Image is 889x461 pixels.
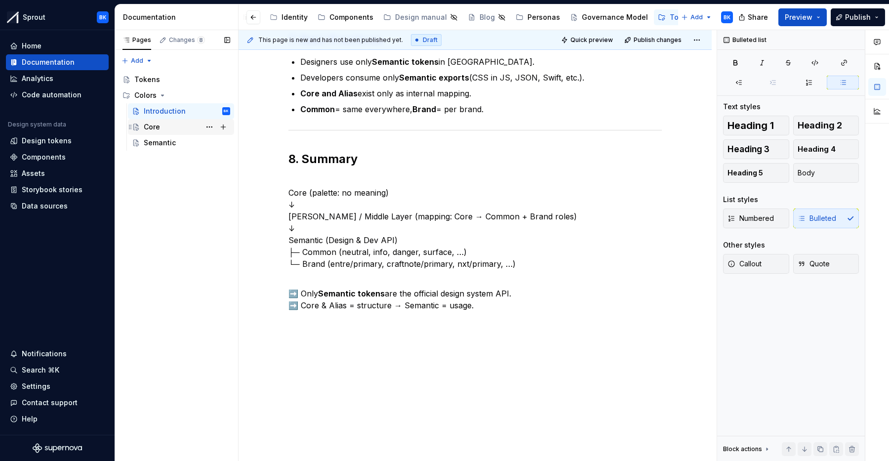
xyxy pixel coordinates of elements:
[723,209,789,228] button: Numbered
[6,38,109,54] a: Home
[6,182,109,198] a: Storybook stories
[128,135,234,151] a: Semantic
[22,381,50,391] div: Settings
[723,240,765,250] div: Other styles
[6,362,109,378] button: Search ⌘K
[22,168,45,178] div: Assets
[845,12,871,22] span: Publish
[464,9,510,25] a: Blog
[33,443,82,453] svg: Supernova Logo
[22,365,59,375] div: Search ⌘K
[785,12,812,22] span: Preview
[6,149,109,165] a: Components
[6,71,109,86] a: Analytics
[2,6,113,28] button: SproutBK
[727,259,762,269] span: Callout
[99,13,106,21] div: BK
[798,144,836,154] span: Heading 4
[724,13,730,21] div: BK
[6,166,109,181] a: Assets
[395,12,447,22] div: Design manual
[690,13,703,21] span: Add
[169,36,205,44] div: Changes
[300,56,662,68] p: Designers use only in [GEOGRAPHIC_DATA].
[22,185,82,195] div: Storybook stories
[570,36,613,44] span: Quick preview
[723,163,789,183] button: Heading 5
[144,138,176,148] div: Semantic
[282,12,308,22] div: Identity
[6,54,109,70] a: Documentation
[329,12,373,22] div: Components
[288,175,662,270] p: Core (palette: no meaning) ↓ [PERSON_NAME] / Middle Layer (mapping: Core → Common + Brand roles) ...
[197,36,205,44] span: 8
[723,442,771,456] div: Block actions
[727,213,774,223] span: Numbered
[6,378,109,394] a: Settings
[224,106,229,116] div: BK
[119,72,234,151] div: Page tree
[798,168,815,178] span: Body
[412,104,436,114] strong: Brand
[727,121,774,130] span: Heading 1
[798,259,830,269] span: Quote
[727,168,763,178] span: Heading 5
[23,12,45,22] div: Sprout
[793,139,859,159] button: Heading 4
[288,276,662,311] p: ➡️ Only are the official design system API. ➡️ Core & Alias = structure → Semantic = usage.
[318,289,385,298] strong: Semantic tokens
[6,87,109,103] a: Code automation
[621,33,686,47] button: Publish changes
[558,33,617,47] button: Quick preview
[733,8,774,26] button: Share
[300,87,662,99] p: exist only as internal mapping.
[122,36,151,44] div: Pages
[379,9,462,25] a: Design manual
[723,254,789,274] button: Callout
[134,90,157,100] div: Colors
[582,12,648,22] div: Governance Model
[6,395,109,411] button: Contact support
[266,9,312,25] a: Identity
[300,72,662,84] p: Developers consume only (CSS in JS, JSON, Swift, etc.).
[7,11,19,23] img: b6c2a6ff-03c2-4811-897b-2ef07e5e0e51.png
[748,12,768,22] span: Share
[300,88,358,98] strong: Core and Alias
[6,133,109,149] a: Design tokens
[372,57,439,67] strong: Semantic tokens
[778,8,827,26] button: Preview
[22,349,67,359] div: Notifications
[670,12,695,22] div: Tokens
[678,10,715,24] button: Add
[22,57,75,67] div: Documentation
[119,87,234,103] div: Colors
[144,106,186,116] div: Introduction
[723,445,762,453] div: Block actions
[634,36,682,44] span: Publish changes
[793,116,859,135] button: Heading 2
[512,9,564,25] a: Personas
[480,12,495,22] div: Blog
[798,121,842,130] span: Heading 2
[300,104,335,114] strong: Common
[723,102,761,112] div: Text styles
[723,139,789,159] button: Heading 3
[423,36,438,44] span: Draft
[119,54,156,68] button: Add
[22,398,78,408] div: Contact support
[527,12,560,22] div: Personas
[22,136,72,146] div: Design tokens
[793,163,859,183] button: Body
[128,103,234,119] a: IntroductionBK
[258,36,403,44] span: This page is new and has not been published yet.
[38,7,469,27] div: Page tree
[723,195,758,205] div: List styles
[119,72,234,87] a: Tokens
[6,346,109,362] button: Notifications
[288,152,358,166] strong: 8. Summary
[22,90,81,100] div: Code automation
[6,198,109,214] a: Data sources
[22,201,68,211] div: Data sources
[727,144,769,154] span: Heading 3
